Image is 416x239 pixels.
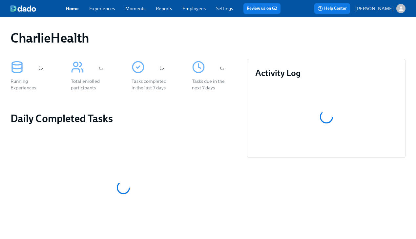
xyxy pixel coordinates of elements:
[10,5,66,12] a: dado
[314,3,350,14] button: Help Center
[10,112,237,125] h2: Daily Completed Tasks
[66,6,79,11] a: Home
[10,30,89,46] h1: CharlieHealth
[247,5,277,12] a: Review us on G2
[132,78,171,91] div: Tasks completed in the last 7 days
[89,6,115,11] a: Experiences
[243,3,281,14] button: Review us on G2
[355,5,394,12] p: [PERSON_NAME]
[192,78,231,91] div: Tasks due in the next 7 days
[125,6,145,11] a: Moments
[10,78,50,91] div: Running Experiences
[255,67,397,79] h3: Activity Log
[156,6,172,11] a: Reports
[355,4,406,13] button: [PERSON_NAME]
[216,6,233,11] a: Settings
[318,5,347,12] span: Help Center
[182,6,206,11] a: Employees
[71,78,110,91] div: Total enrolled participants
[10,5,36,12] img: dado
